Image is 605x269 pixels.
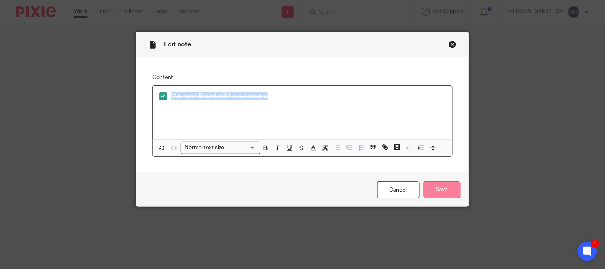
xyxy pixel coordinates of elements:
label: Content [152,73,452,81]
input: Save [424,181,461,198]
div: Search for option [181,142,260,154]
input: Search for option [227,144,256,152]
div: 1 [591,240,599,248]
span: Edit note [164,41,191,47]
p: Waiting on Extended SA questionnaire. [171,92,445,100]
span: Normal text size [183,144,226,152]
a: Cancel [377,181,420,198]
div: Close this dialog window [449,40,457,48]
